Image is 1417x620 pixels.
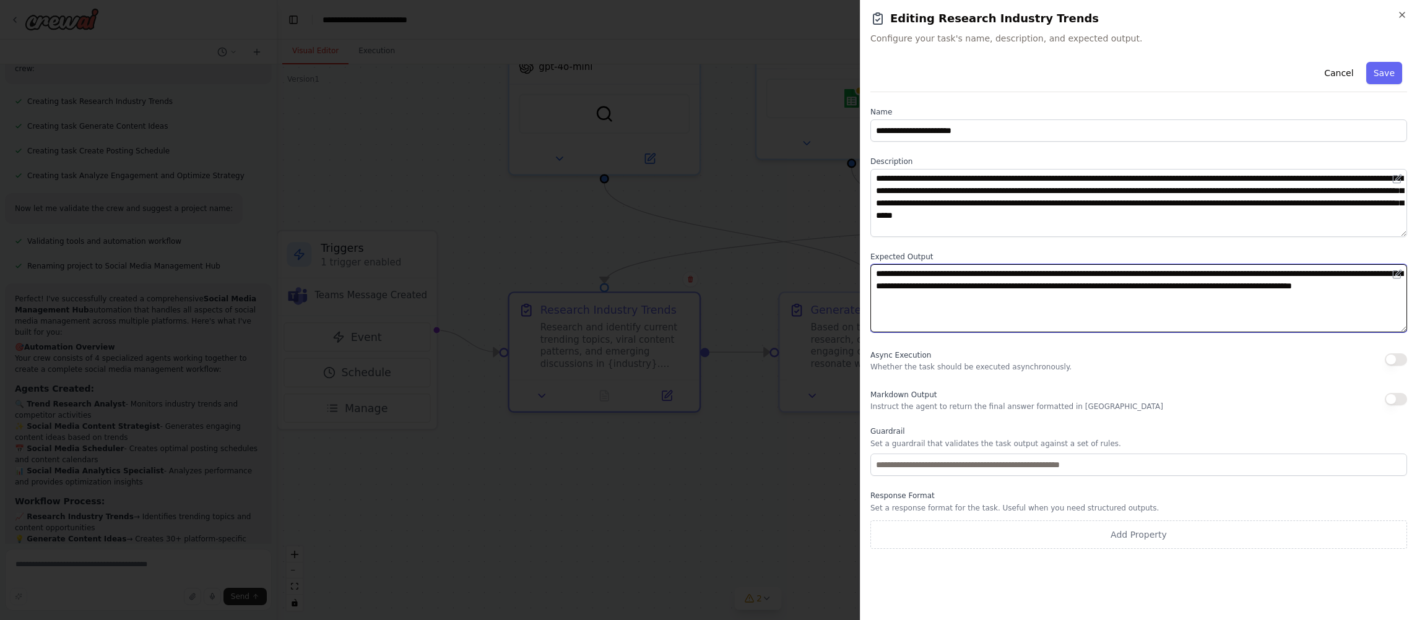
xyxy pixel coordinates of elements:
button: Add Property [870,520,1407,549]
label: Response Format [870,491,1407,501]
p: Instruct the agent to return the final answer formatted in [GEOGRAPHIC_DATA] [870,402,1163,411]
span: Async Execution [870,351,931,360]
label: Expected Output [870,252,1407,262]
button: Cancel [1317,62,1361,84]
label: Guardrail [870,426,1407,436]
button: Save [1366,62,1402,84]
h2: Editing Research Industry Trends [870,10,1407,27]
span: Markdown Output [870,390,937,399]
label: Description [870,157,1407,166]
p: Whether the task should be executed asynchronously. [870,362,1072,372]
span: Configure your task's name, description, and expected output. [870,32,1407,45]
p: Set a response format for the task. Useful when you need structured outputs. [870,503,1407,513]
p: Set a guardrail that validates the task output against a set of rules. [870,439,1407,449]
button: Open in editor [1390,171,1405,186]
button: Open in editor [1390,267,1405,282]
label: Name [870,107,1407,117]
